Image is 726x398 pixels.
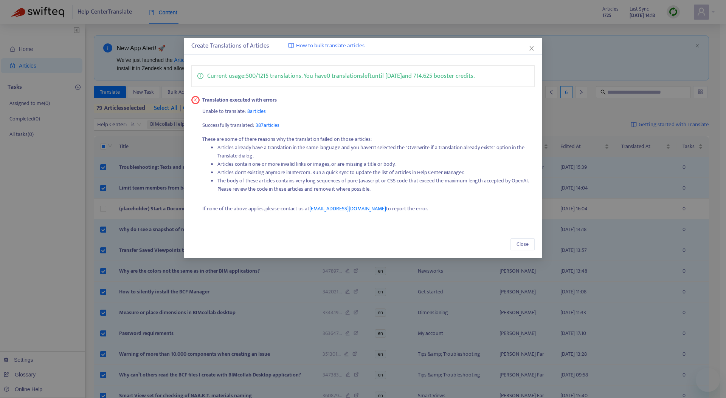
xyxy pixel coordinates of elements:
span: info-circle [197,71,203,79]
span: 387 articles [256,121,279,130]
img: image-link [288,43,294,49]
div: Create Translations of Articles [191,42,535,51]
strong: Translation executed with errors [202,96,277,104]
p: Current usage: 500 / 1215 translations . You have 0 translations left until [DATE] and 714.625 bo... [207,71,475,81]
p: These are some of there reasons why the translation failed on those articles: [202,135,535,199]
button: Close [527,44,536,52]
p: If none of the above applies, please contact us at to report the error. [202,205,535,213]
a: How to bulk translate articles [288,42,365,50]
li: The body of these articles contains very long sequences of pure Javascript or CSS code that excee... [217,177,535,193]
span: How to bulk translate articles [296,42,365,50]
span: 8 articles [247,107,266,116]
p: Successfully translated: [202,121,535,130]
li: Articles contain one or more invalid links or images, or are missing a title or body. [217,160,535,168]
li: Articles don't existing anymore in Intercom . Run a quick sync to update the list of articles in ... [217,168,535,177]
p: Unable to translate: [202,107,535,116]
span: close [193,98,197,102]
li: Articles already have a translation in the same language and you haven't selected the "Overwrite ... [217,143,535,160]
span: Close [517,240,529,248]
span: [EMAIL_ADDRESS][DOMAIN_NAME] [309,204,386,213]
button: Close [510,238,535,250]
span: close [529,45,535,51]
iframe: Button to launch messaging window, conversation in progress [696,368,720,392]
